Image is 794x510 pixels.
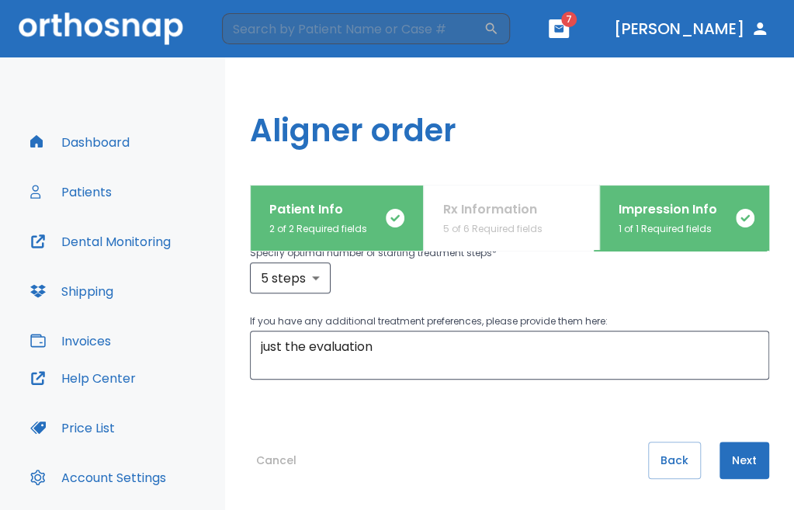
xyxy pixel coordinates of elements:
[269,200,367,219] p: Patient Info
[250,244,769,262] p: Specify optimal number of starting treatment steps *
[21,459,175,496] button: Account Settings
[250,442,303,479] button: Cancel
[21,272,123,310] button: Shipping
[261,338,758,373] textarea: just the evaluation
[443,222,543,236] p: 5 of 6 Required fields
[648,442,701,479] button: Back
[21,223,180,260] button: Dental Monitoring
[225,57,794,185] h1: Aligner order
[21,409,124,446] button: Price List
[222,13,484,44] input: Search by Patient Name or Case #
[608,15,775,43] button: [PERSON_NAME]
[250,312,769,331] p: If you have any additional treatment preferences, please provide them here:
[619,200,717,219] p: Impression Info
[561,12,577,27] span: 7
[250,262,331,293] div: 5 steps
[443,200,543,219] p: Rx Information
[619,222,717,236] p: 1 of 1 Required fields
[21,173,121,210] button: Patients
[21,322,120,359] button: Invoices
[21,359,145,397] button: Help Center
[21,123,139,161] button: Dashboard
[719,442,769,479] button: Next
[269,222,367,236] p: 2 of 2 Required fields
[19,12,183,44] img: Orthosnap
